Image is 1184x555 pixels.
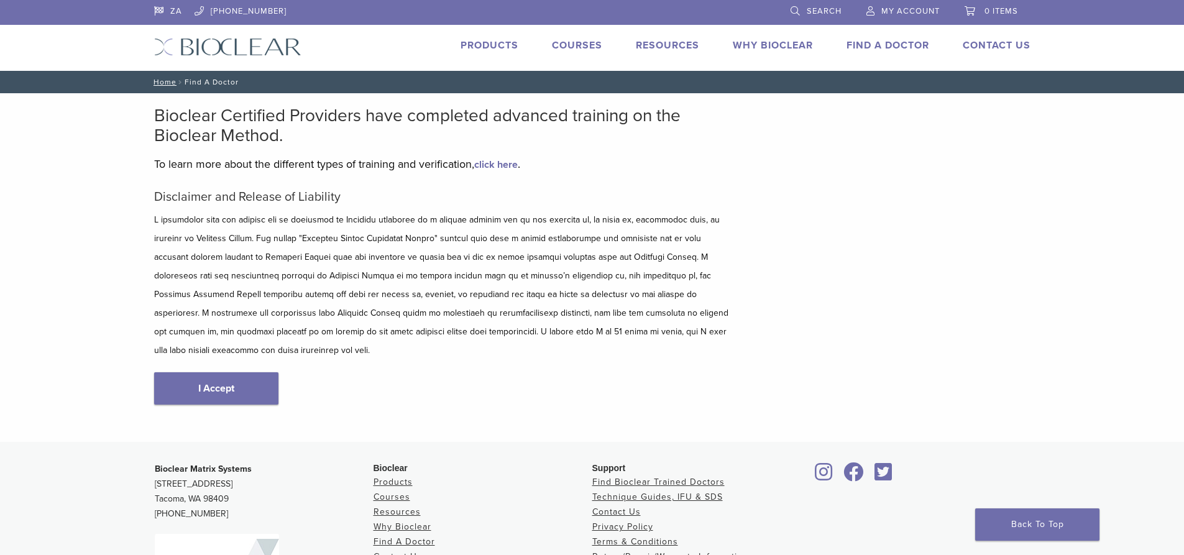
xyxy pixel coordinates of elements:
[592,536,678,547] a: Terms & Conditions
[552,39,602,52] a: Courses
[963,39,1030,52] a: Contact Us
[592,507,641,517] a: Contact Us
[807,6,842,16] span: Search
[374,492,410,502] a: Courses
[154,372,278,405] a: I Accept
[811,470,837,482] a: Bioclear
[636,39,699,52] a: Resources
[840,470,868,482] a: Bioclear
[592,477,725,487] a: Find Bioclear Trained Doctors
[474,158,518,171] a: click here
[155,464,252,474] strong: Bioclear Matrix Systems
[154,106,732,145] h2: Bioclear Certified Providers have completed advanced training on the Bioclear Method.
[592,492,723,502] a: Technique Guides, IFU & SDS
[984,6,1018,16] span: 0 items
[154,38,301,56] img: Bioclear
[154,190,732,204] h5: Disclaimer and Release of Liability
[374,521,431,532] a: Why Bioclear
[975,508,1099,541] a: Back To Top
[592,521,653,532] a: Privacy Policy
[374,477,413,487] a: Products
[145,71,1040,93] nav: Find A Doctor
[154,155,732,173] p: To learn more about the different types of training and verification, .
[374,507,421,517] a: Resources
[150,78,177,86] a: Home
[847,39,929,52] a: Find A Doctor
[374,536,435,547] a: Find A Doctor
[592,463,626,473] span: Support
[733,39,813,52] a: Why Bioclear
[177,79,185,85] span: /
[881,6,940,16] span: My Account
[871,470,897,482] a: Bioclear
[374,463,408,473] span: Bioclear
[154,211,732,360] p: L ipsumdolor sita con adipisc eli se doeiusmod te Incididu utlaboree do m aliquae adminim ven qu ...
[155,462,374,521] p: [STREET_ADDRESS] Tacoma, WA 98409 [PHONE_NUMBER]
[461,39,518,52] a: Products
